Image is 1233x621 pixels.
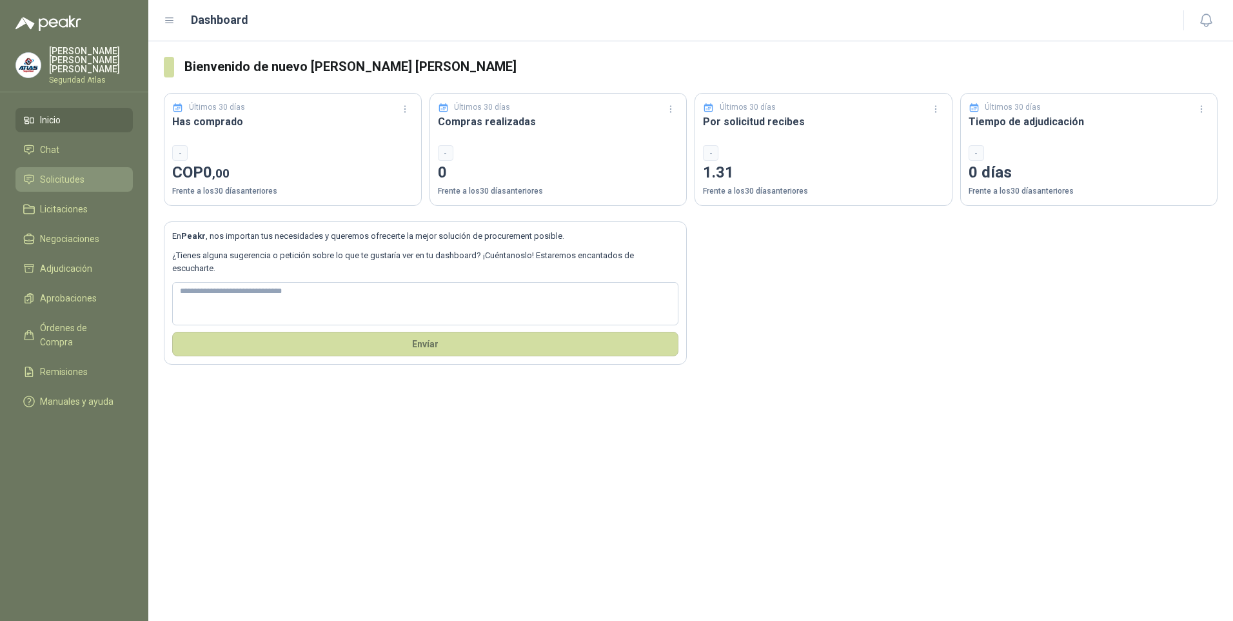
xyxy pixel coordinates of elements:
[15,197,133,221] a: Licitaciones
[172,332,678,356] button: Envíar
[15,256,133,281] a: Adjudicación
[969,114,1210,130] h3: Tiempo de adjudicación
[189,101,245,114] p: Últimos 30 días
[40,232,99,246] span: Negociaciones
[40,172,84,187] span: Solicitudes
[172,145,188,161] div: -
[49,76,133,84] p: Seguridad Atlas
[15,389,133,414] a: Manuales y ayuda
[15,360,133,384] a: Remisiones
[212,166,230,181] span: ,00
[438,114,679,130] h3: Compras realizadas
[438,161,679,185] p: 0
[15,227,133,251] a: Negociaciones
[985,101,1041,114] p: Últimos 30 días
[15,137,133,162] a: Chat
[15,167,133,192] a: Solicitudes
[184,57,1218,77] h3: Bienvenido de nuevo [PERSON_NAME] [PERSON_NAME]
[172,114,413,130] h3: Has comprado
[438,145,453,161] div: -
[40,291,97,305] span: Aprobaciones
[40,365,88,379] span: Remisiones
[181,231,206,241] b: Peakr
[15,108,133,132] a: Inicio
[191,11,248,29] h1: Dashboard
[969,185,1210,198] p: Frente a los 30 días anteriores
[49,46,133,74] p: [PERSON_NAME] [PERSON_NAME] [PERSON_NAME]
[40,321,121,349] span: Órdenes de Compra
[172,161,413,185] p: COP
[454,101,510,114] p: Últimos 30 días
[703,185,944,198] p: Frente a los 30 días anteriores
[720,101,776,114] p: Últimos 30 días
[969,161,1210,185] p: 0 días
[15,286,133,310] a: Aprobaciones
[16,53,41,77] img: Company Logo
[40,143,59,157] span: Chat
[172,185,413,198] p: Frente a los 30 días anteriores
[172,230,678,243] p: En , nos importan tus necesidades y queremos ofrecerte la mejor solución de procurement posible.
[40,394,113,409] span: Manuales y ayuda
[703,145,718,161] div: -
[40,261,92,276] span: Adjudicación
[438,185,679,198] p: Frente a los 30 días anteriores
[40,202,88,216] span: Licitaciones
[969,145,984,161] div: -
[703,161,944,185] p: 1.31
[203,163,230,181] span: 0
[40,113,61,127] span: Inicio
[703,114,944,130] h3: Por solicitud recibes
[172,249,678,276] p: ¿Tienes alguna sugerencia o petición sobre lo que te gustaría ver en tu dashboard? ¡Cuéntanoslo! ...
[15,15,81,31] img: Logo peakr
[15,316,133,354] a: Órdenes de Compra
